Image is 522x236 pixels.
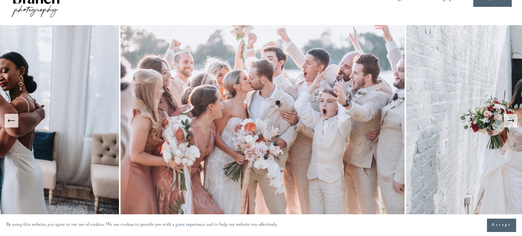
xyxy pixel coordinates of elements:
[487,219,516,232] button: Accept
[5,114,18,127] button: Previous Slide
[492,222,511,228] span: Accept
[119,25,406,216] img: A wedding party celebrating outdoors, featuring a bride and groom kissing amidst cheering bridesm...
[504,114,517,127] button: Next Slide
[6,221,278,230] p: By using this website, you agree to our use of cookies. We use cookies to provide you with a grea...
